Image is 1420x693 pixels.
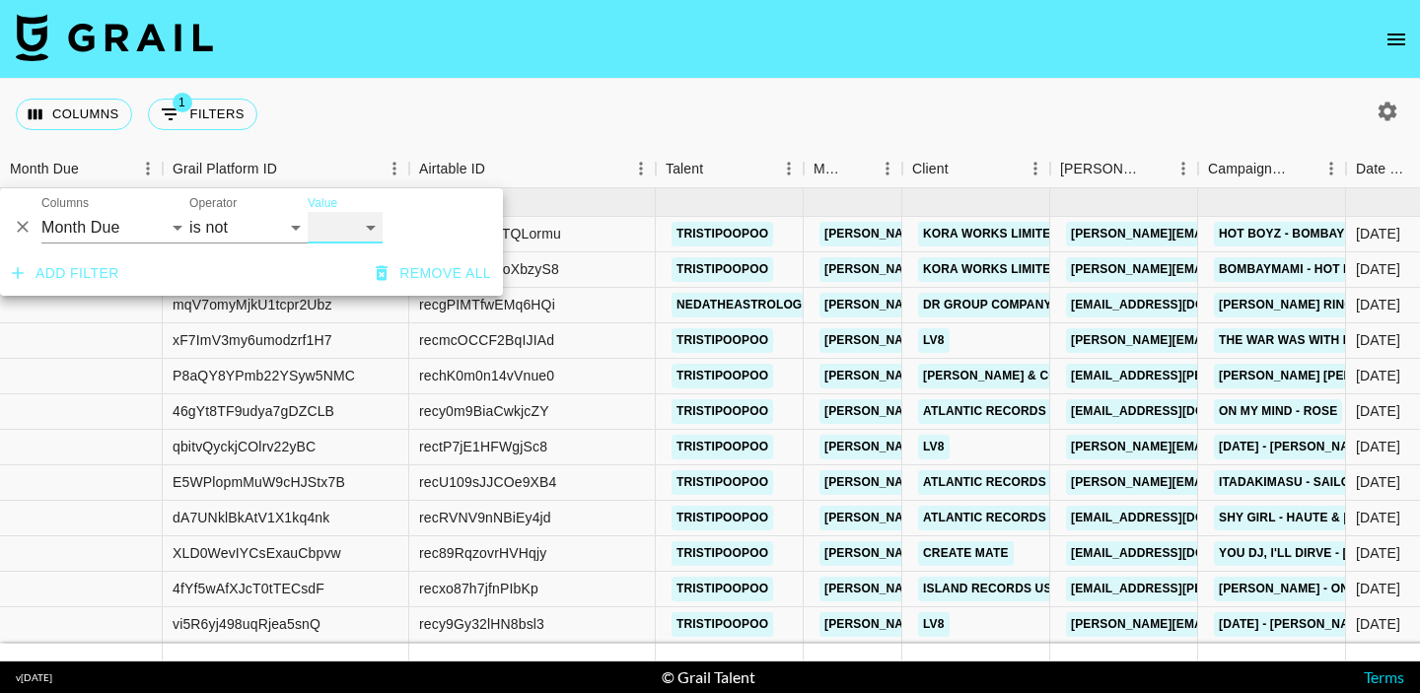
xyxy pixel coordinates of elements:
a: ITADAKIMASU - SAILORR [1214,470,1373,495]
a: tristipoopoo [672,577,773,601]
button: Show filters [148,99,257,130]
a: ON MY MIND - ROSE [1214,399,1342,424]
div: xF7ImV3my6umodzrf1H7 [173,330,332,350]
span: 1 [173,93,192,112]
button: Delete [8,212,37,242]
a: tristipoopoo [672,541,773,566]
a: [DATE] - [PERSON_NAME] [1214,435,1376,459]
a: tristipoopoo [672,470,773,495]
div: 46gYt8TF9udya7gDZCLB [173,401,334,421]
a: Atlantic Records US [918,470,1071,495]
label: Columns [41,195,89,212]
div: v [DATE] [16,671,52,684]
a: [PERSON_NAME][EMAIL_ADDRESS][PERSON_NAME][DOMAIN_NAME] [819,612,1242,637]
button: Sort [1141,155,1169,182]
a: [PERSON_NAME][EMAIL_ADDRESS][PERSON_NAME][DOMAIN_NAME] [819,577,1242,601]
a: BombayMami - Hot Boyz [1214,257,1382,282]
a: Hot Boyz - BombayMami [1214,222,1382,246]
a: Island Records US [918,577,1057,601]
button: Menu [1169,154,1198,183]
div: 6/27/2025 [1356,508,1400,527]
div: P8aQY8YPmb22YSyw5NMC [173,366,355,385]
a: tristipoopoo [672,328,773,353]
button: Menu [774,154,804,183]
a: [PERSON_NAME][EMAIL_ADDRESS][DOMAIN_NAME] [1066,328,1387,353]
button: Remove all [368,255,499,292]
label: Value [308,195,337,212]
button: Menu [873,154,902,183]
button: Menu [1316,154,1346,183]
a: KORA WORKS LIMITED [918,257,1064,282]
div: 6/20/2025 [1356,330,1400,350]
div: Talent [666,150,703,188]
div: 6/23/2025 [1356,295,1400,314]
a: [PERSON_NAME][EMAIL_ADDRESS][PERSON_NAME][DOMAIN_NAME] [819,541,1242,566]
div: recU109sJJCOe9XB4 [419,472,557,492]
a: Atlantic Records US [918,506,1071,530]
a: KORA WORKS LIMITED [918,222,1064,246]
div: 6/23/2025 [1356,259,1400,279]
button: Menu [626,154,656,183]
a: [PERSON_NAME][EMAIL_ADDRESS][PERSON_NAME][DOMAIN_NAME] [819,364,1242,388]
div: recmcOCCF2BqIJIAd [419,330,554,350]
div: 6/18/2025 [1356,472,1400,492]
div: Campaign (Type) [1198,150,1346,188]
a: [PERSON_NAME][EMAIL_ADDRESS][PERSON_NAME][DOMAIN_NAME] [819,506,1242,530]
div: Airtable ID [409,150,656,188]
div: Grail Platform ID [163,150,409,188]
a: [PERSON_NAME][EMAIL_ADDRESS][PERSON_NAME][DOMAIN_NAME] [819,222,1242,246]
div: recy0m9BiaCwkjcZY [419,401,549,421]
a: tristipoopoo [672,364,773,388]
a: [PERSON_NAME][EMAIL_ADDRESS][DOMAIN_NAME] [1066,257,1387,282]
label: Operator [189,195,237,212]
button: Sort [845,155,873,182]
div: Month Due [10,150,79,188]
div: 6/23/2025 [1356,224,1400,243]
div: 4fYf5wAfXJcT0tTECsdF [173,579,324,598]
a: [PERSON_NAME] & Co LLC [918,364,1090,388]
button: Sort [1289,155,1316,182]
div: recgPIMTfwEMq6HQi [419,295,555,314]
a: [PERSON_NAME][EMAIL_ADDRESS][PERSON_NAME][DOMAIN_NAME] [819,435,1242,459]
img: Grail Talent [16,14,213,61]
a: LV8 [918,435,950,459]
button: Add filter [4,255,127,292]
a: tristipoopoo [672,506,773,530]
a: [PERSON_NAME][EMAIL_ADDRESS][PERSON_NAME][DOMAIN_NAME] [819,257,1242,282]
a: [PERSON_NAME][EMAIL_ADDRESS][PERSON_NAME][DOMAIN_NAME] [819,470,1242,495]
div: Manager [814,150,845,188]
a: [PERSON_NAME][EMAIL_ADDRESS][PERSON_NAME][DOMAIN_NAME] [819,399,1242,424]
button: Sort [485,155,513,182]
a: [PERSON_NAME][EMAIL_ADDRESS][DOMAIN_NAME] [1066,435,1387,459]
a: [EMAIL_ADDRESS][PERSON_NAME][DOMAIN_NAME] [1066,577,1387,601]
div: E5WPlopmMuW9cHJStx7B [173,472,345,492]
a: [PERSON_NAME][EMAIL_ADDRESS][PERSON_NAME][DOMAIN_NAME] [819,328,1242,353]
div: Manager [804,150,902,188]
a: DR Group Company Limited ([PERSON_NAME] Ring [GEOGRAPHIC_DATA]) [918,293,1387,317]
div: recxo87h7jfnPIbKp [419,579,538,598]
div: recRVNV9nNBiEy4jd [419,508,551,527]
a: [PERSON_NAME][EMAIL_ADDRESS][DOMAIN_NAME] [1066,222,1387,246]
div: 6/23/2025 [1356,366,1400,385]
a: [EMAIL_ADDRESS][PERSON_NAME][DOMAIN_NAME] [1066,364,1387,388]
button: Sort [949,155,976,182]
a: [PERSON_NAME] - One Thing [1214,577,1403,601]
div: recy9Gy32lHN8bsl3 [419,614,544,634]
div: Airtable ID [419,150,485,188]
button: Select columns [16,99,132,130]
div: Client [902,150,1050,188]
div: rectP7jE1HFWgjSc8 [419,437,547,456]
div: Booker [1050,150,1198,188]
button: Menu [380,154,409,183]
a: tristipoopoo [672,399,773,424]
a: [DATE] - [PERSON_NAME] [1214,612,1376,637]
a: [EMAIL_ADDRESS][DOMAIN_NAME] [1066,399,1287,424]
div: Client [912,150,949,188]
a: LV8 [918,612,950,637]
div: Date Created [1356,150,1412,188]
a: [PERSON_NAME][EMAIL_ADDRESS][PERSON_NAME][DOMAIN_NAME] [819,293,1242,317]
button: Menu [1021,154,1050,183]
div: Talent [656,150,804,188]
div: 6/9/2025 [1356,579,1400,598]
a: LV8 [918,328,950,353]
